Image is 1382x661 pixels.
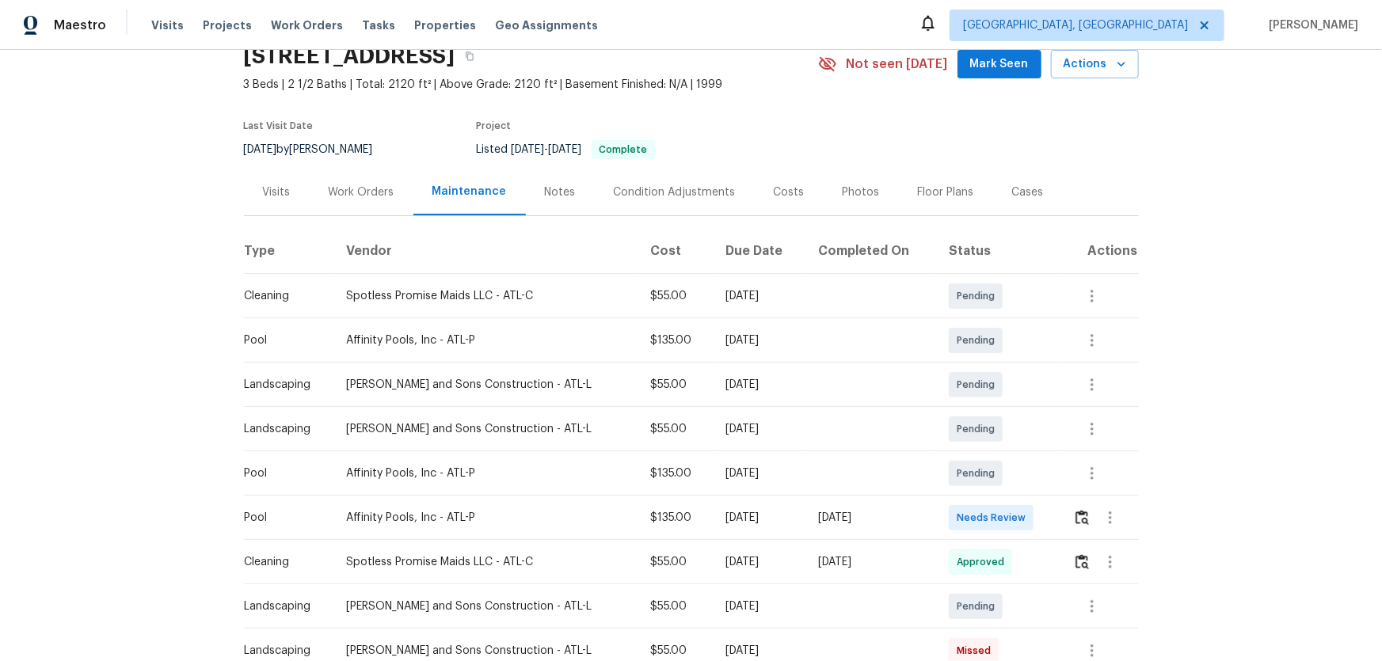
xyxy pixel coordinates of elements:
div: Notes [545,184,576,200]
div: [DATE] [725,332,793,348]
div: Spotless Promise Maids LLC - ATL-C [346,554,626,570]
div: [DATE] [725,510,793,526]
div: Spotless Promise Maids LLC - ATL-C [346,288,626,304]
div: $55.00 [651,288,700,304]
span: [DATE] [549,144,582,155]
div: [DATE] [725,377,793,393]
div: by [PERSON_NAME] [244,140,392,159]
th: Completed On [805,230,936,274]
span: Tasks [362,20,395,31]
button: Review Icon [1073,543,1091,581]
div: Costs [774,184,805,200]
th: Actions [1060,230,1139,274]
th: Status [936,230,1060,274]
span: Pending [957,377,1001,393]
span: [DATE] [512,144,545,155]
div: [DATE] [725,421,793,437]
button: Mark Seen [958,50,1041,79]
span: - [512,144,582,155]
th: Cost [638,230,713,274]
div: [PERSON_NAME] and Sons Construction - ATL-L [346,598,626,614]
div: Affinity Pools, Inc - ATL-P [346,510,626,526]
div: Affinity Pools, Inc - ATL-P [346,465,626,481]
span: [PERSON_NAME] [1262,17,1358,33]
div: Cleaning [245,554,322,570]
span: Pending [957,332,1001,348]
div: Maintenance [432,184,507,199]
span: Missed [957,643,997,659]
span: Projects [203,17,252,33]
span: 3 Beds | 2 1/2 Baths | Total: 2120 ft² | Above Grade: 2120 ft² | Basement Finished: N/A | 1999 [244,77,818,93]
div: [DATE] [725,554,793,570]
div: Condition Adjustments [614,184,736,200]
span: Visits [151,17,184,33]
div: [DATE] [818,510,923,526]
span: Project [477,121,512,131]
div: $135.00 [651,510,700,526]
div: [PERSON_NAME] and Sons Construction - ATL-L [346,377,626,393]
div: [DATE] [725,288,793,304]
div: $55.00 [651,377,700,393]
span: Geo Assignments [495,17,598,33]
div: $55.00 [651,421,700,437]
button: Actions [1051,50,1139,79]
span: Maestro [54,17,106,33]
div: Pool [245,465,322,481]
div: Floor Plans [918,184,974,200]
div: Affinity Pools, Inc - ATL-P [346,332,626,348]
div: Pool [245,510,322,526]
div: $135.00 [651,332,700,348]
div: Photos [843,184,880,200]
span: Not seen [DATE] [847,56,948,72]
div: $55.00 [651,643,700,659]
div: Landscaping [245,643,322,659]
div: [PERSON_NAME] and Sons Construction - ATL-L [346,643,626,659]
span: Work Orders [271,17,343,33]
span: [DATE] [244,144,277,155]
span: Properties [414,17,476,33]
span: Last Visit Date [244,121,314,131]
span: Complete [593,145,654,154]
th: Type [244,230,334,274]
div: Landscaping [245,598,322,614]
div: [DATE] [818,554,923,570]
div: Landscaping [245,421,322,437]
div: [DATE] [725,643,793,659]
button: Review Icon [1073,499,1091,537]
span: [GEOGRAPHIC_DATA], [GEOGRAPHIC_DATA] [963,17,1188,33]
span: Pending [957,465,1001,481]
th: Due Date [713,230,805,274]
div: Work Orders [329,184,394,200]
div: [DATE] [725,465,793,481]
span: Pending [957,598,1001,614]
div: $135.00 [651,465,700,481]
div: [PERSON_NAME] and Sons Construction - ATL-L [346,421,626,437]
span: Approved [957,554,1011,570]
div: [DATE] [725,598,793,614]
span: Pending [957,421,1001,437]
span: Pending [957,288,1001,304]
div: Pool [245,332,322,348]
img: Review Icon [1076,554,1089,569]
div: $55.00 [651,554,700,570]
th: Vendor [333,230,638,274]
div: Visits [263,184,291,200]
h2: [STREET_ADDRESS] [244,48,455,64]
div: $55.00 [651,598,700,614]
span: Listed [477,144,656,155]
span: Actions [1064,55,1126,74]
div: Cases [1012,184,1044,200]
span: Mark Seen [970,55,1029,74]
div: Landscaping [245,377,322,393]
span: Needs Review [957,510,1032,526]
img: Review Icon [1076,510,1089,525]
div: Cleaning [245,288,322,304]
